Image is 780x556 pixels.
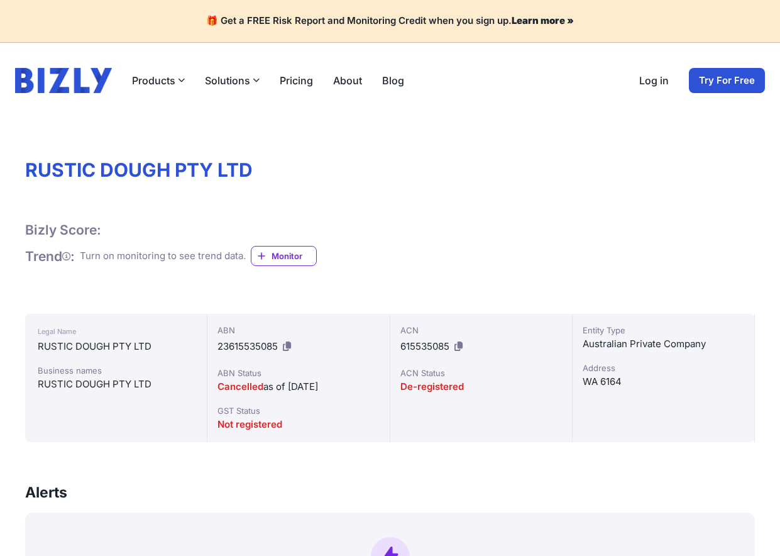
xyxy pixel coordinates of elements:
[217,324,379,336] div: ABN
[38,364,194,377] div: Business names
[25,482,67,503] h3: Alerts
[25,248,75,265] h1: Trend :
[400,381,464,392] span: De-registered
[512,14,574,26] a: Learn more »
[217,404,379,417] div: GST Status
[217,381,263,392] span: Cancelled
[639,73,669,88] a: Log in
[583,336,744,352] div: Australian Private Company
[25,221,101,238] h1: Bizly Score:
[400,340,449,352] span: 615535085
[205,73,260,88] button: Solutions
[217,418,282,430] span: Not registered
[217,340,278,352] span: 23615535085
[80,249,246,264] div: Turn on monitoring to see trend data.
[382,73,404,88] a: Blog
[38,339,194,354] div: RUSTIC DOUGH PTY LTD
[38,324,194,339] div: Legal Name
[583,362,744,374] div: Address
[217,379,379,394] div: as of [DATE]
[25,158,755,181] h1: RUSTIC DOUGH PTY LTD
[400,367,562,379] div: ACN Status
[689,68,765,93] a: Try For Free
[132,73,185,88] button: Products
[333,73,362,88] a: About
[251,246,317,266] a: Monitor
[38,377,194,392] div: RUSTIC DOUGH PTY LTD
[280,73,313,88] a: Pricing
[400,324,562,336] div: ACN
[15,15,765,27] h4: 🎁 Get a FREE Risk Report and Monitoring Credit when you sign up.
[583,374,744,389] div: WA 6164
[217,367,379,379] div: ABN Status
[583,324,744,336] div: Entity Type
[272,250,316,262] span: Monitor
